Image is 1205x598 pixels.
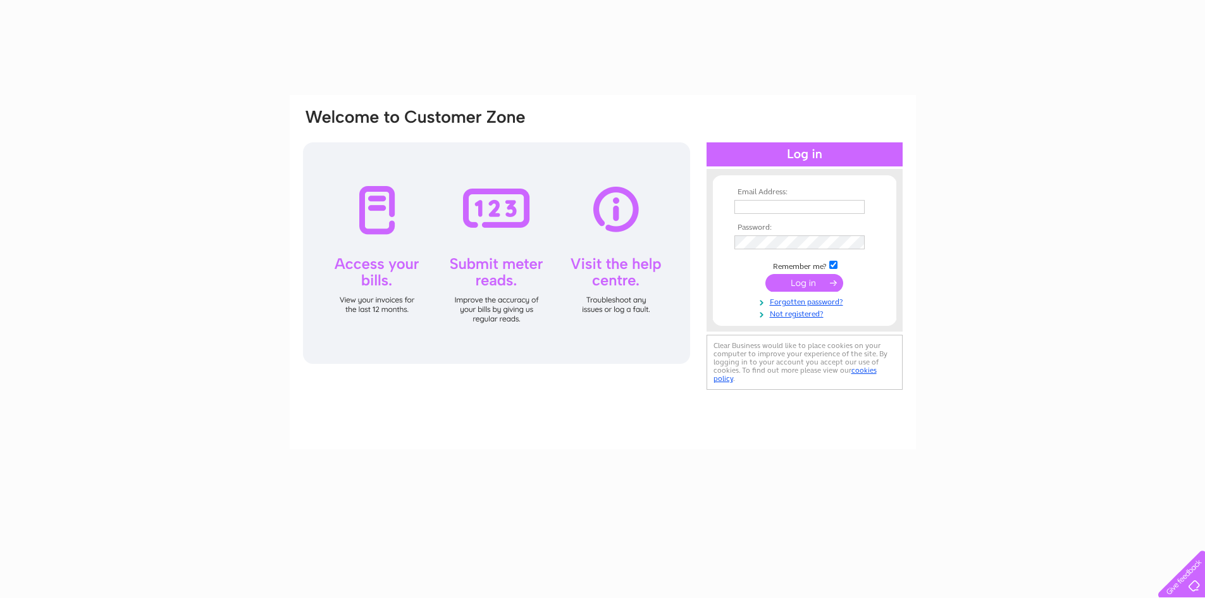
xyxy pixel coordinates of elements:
[731,259,878,271] td: Remember me?
[731,223,878,232] th: Password:
[734,307,878,319] a: Not registered?
[731,188,878,197] th: Email Address:
[707,335,903,390] div: Clear Business would like to place cookies on your computer to improve your experience of the sit...
[714,366,877,383] a: cookies policy
[765,274,843,292] input: Submit
[734,295,878,307] a: Forgotten password?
